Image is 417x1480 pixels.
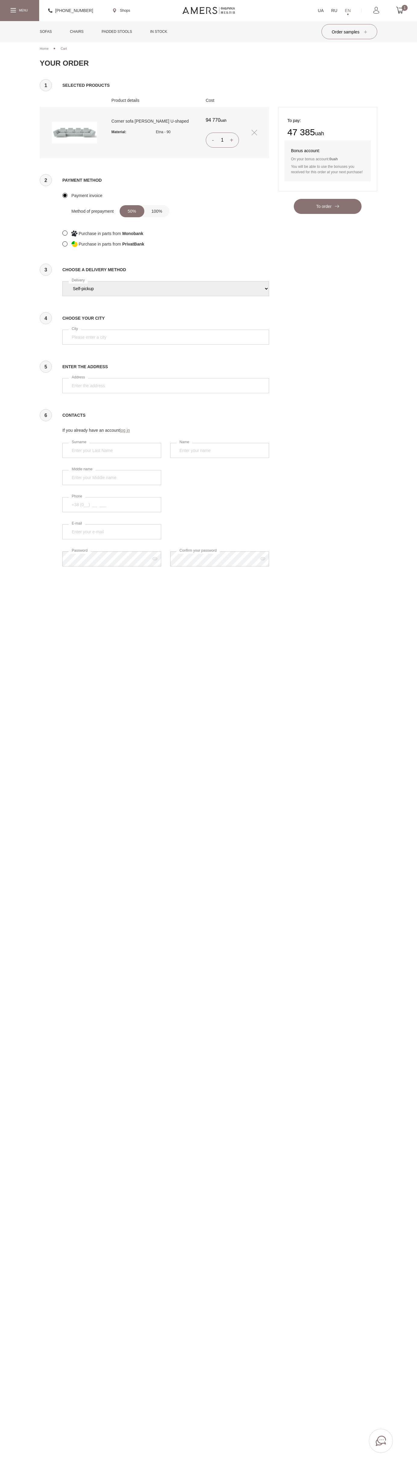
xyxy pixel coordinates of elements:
label: E-mail [69,520,85,527]
span: Etna - 90 [156,130,171,134]
span: Purchase in parts from [79,230,121,237]
span: Cost [206,97,257,104]
label: 50% [120,205,145,217]
span: 1 [221,137,224,143]
a: RU [331,7,337,14]
span: Order samples [332,30,367,34]
label: Password [69,547,91,554]
input: +38 (0__) __ ___ [62,497,161,512]
a: Home [40,46,49,51]
p: Method of prepayment [71,208,114,215]
span: Payment invoice [71,192,102,199]
button: To order [294,199,362,214]
p: On your bonus account: [291,156,364,162]
span: Choose a delivery method [62,266,269,274]
label: Confirm your password [177,547,220,554]
span: Purchase in parts from [79,240,121,248]
input: Enter your Middle name [62,470,161,485]
span: Monobank [122,230,143,237]
span: 1 [402,5,408,11]
label: 100% [144,205,169,217]
label: City [69,326,81,332]
span: 6 [40,409,52,421]
span: 2 [40,174,52,186]
span: uah [206,118,257,123]
label: Phone [69,493,85,500]
a: [PHONE_NUMBER] [48,7,93,14]
input: Please enter a city [62,330,269,345]
input: Enter the address [62,378,269,393]
b: uah [329,157,338,161]
p: To pay: [287,117,368,124]
input: Enter your name [170,443,269,458]
label: Delivery [69,277,88,284]
p: You will be able to use the bonuses you received for this order at your next purchase! [291,164,364,175]
span: 47 385 [287,127,315,137]
p: Сorner sofa [PERSON_NAME] U-shaped [111,118,191,125]
h1: Your order [40,59,377,68]
span: Material: [111,130,126,134]
span: 1 [40,79,52,91]
img: 4790_m_1.jpg [52,118,97,148]
span: Home [40,47,49,50]
a: in stock [146,21,171,42]
span: 4 [40,312,52,324]
a: UA [318,7,324,14]
span: 94 770 [206,118,221,123]
button: - [208,136,218,145]
label: Surname [69,439,89,445]
span: 5 [40,361,52,373]
label: Address [69,374,88,381]
span: uah [287,127,368,137]
p: If you already have an account [62,427,269,434]
span: 3 [40,264,52,276]
span: Choose your city [62,314,269,322]
span: PrivatBank [122,240,144,248]
a: Chairs [65,21,88,42]
span: Product details [111,97,191,104]
span: Selected products [40,81,269,89]
label: Name [177,439,192,445]
a: Sofas [35,21,56,42]
span: Contacts [62,411,269,419]
input: Enter your e-mail [62,524,161,539]
a: Shops [113,8,130,13]
span: Bonus account: [291,147,364,154]
a: log in [120,428,130,433]
span: To order [316,204,339,209]
input: Enter your Last Name [62,443,161,458]
label: Middle name [69,466,96,472]
a: EN [345,7,351,14]
span: Enter the address [62,363,269,371]
span: 0 [329,157,331,161]
span: Payment method [62,176,269,184]
a: Padded stools [97,21,136,42]
button: Order samples [321,24,377,39]
button: + [227,136,236,145]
